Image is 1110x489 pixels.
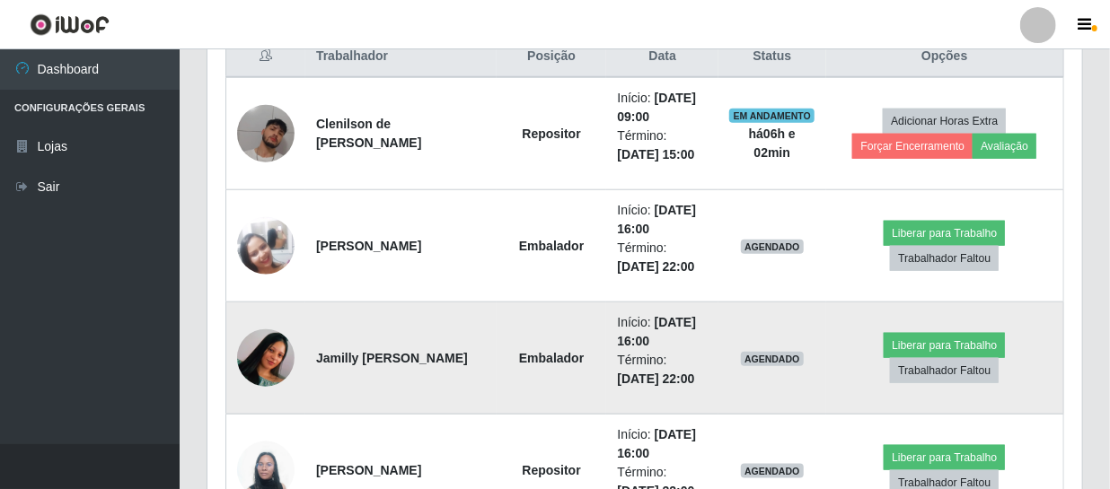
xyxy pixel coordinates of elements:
th: Trabalhador [305,36,497,78]
strong: Clenilson de [PERSON_NAME] [316,117,421,150]
span: EM ANDAMENTO [729,109,815,123]
strong: há 06 h e 02 min [749,127,796,160]
strong: Embalador [519,239,584,253]
button: Avaliação [973,134,1036,159]
time: [DATE] 22:00 [617,371,694,386]
strong: Embalador [519,351,584,365]
li: Início: [617,425,708,463]
strong: Repositor [522,127,580,141]
button: Adicionar Horas Extra [883,109,1006,134]
span: AGENDADO [741,464,804,478]
time: [DATE] 22:00 [617,259,694,274]
th: Data [606,36,718,78]
img: CoreUI Logo [30,13,110,36]
time: [DATE] 16:00 [617,427,696,460]
button: Liberar para Trabalho [884,445,1005,470]
time: [DATE] 16:00 [617,203,696,236]
li: Início: [617,201,708,239]
strong: Jamilly [PERSON_NAME] [316,351,468,365]
strong: [PERSON_NAME] [316,239,421,253]
li: Início: [617,89,708,127]
time: [DATE] 15:00 [617,147,694,162]
th: Posição [497,36,607,78]
li: Término: [617,239,708,276]
button: Trabalhador Faltou [890,246,999,271]
strong: Repositor [522,463,580,477]
button: Liberar para Trabalho [884,221,1005,246]
span: AGENDADO [741,352,804,366]
th: Status [718,36,826,78]
button: Trabalhador Faltou [890,358,999,383]
button: Forçar Encerramento [852,134,973,159]
strong: [PERSON_NAME] [316,463,421,477]
span: AGENDADO [741,240,804,254]
img: 1699121577168.jpeg [237,294,295,422]
img: 1738633889048.jpeg [237,83,295,185]
time: [DATE] 09:00 [617,91,696,124]
li: Término: [617,351,708,389]
th: Opções [826,36,1064,78]
li: Início: [617,313,708,351]
time: [DATE] 16:00 [617,315,696,348]
button: Liberar para Trabalho [884,333,1005,358]
img: 1641566436358.jpeg [237,217,295,275]
li: Término: [617,127,708,164]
